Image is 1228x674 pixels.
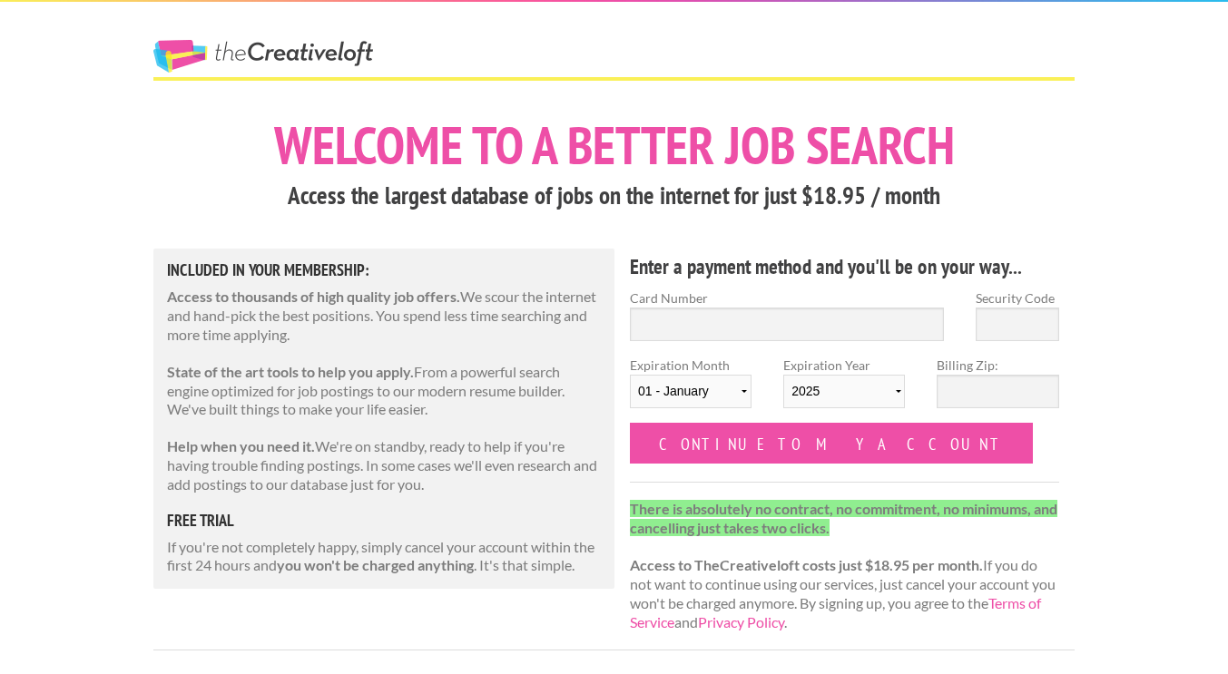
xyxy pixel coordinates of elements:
p: If you're not completely happy, simply cancel your account within the first 24 hours and . It's t... [167,538,601,576]
input: Continue to my account [630,423,1033,464]
strong: you won't be charged anything [277,556,474,573]
p: If you do not want to continue using our services, just cancel your account you won't be charged ... [630,500,1059,632]
h5: Included in Your Membership: [167,262,601,278]
strong: Help when you need it. [167,437,315,454]
strong: Access to thousands of high quality job offers. [167,288,460,305]
a: The Creative Loft [153,40,373,73]
select: Expiration Month [630,375,752,408]
h5: free trial [167,513,601,529]
h3: Access the largest database of jobs on the internet for just $18.95 / month [153,179,1075,213]
a: Terms of Service [630,594,1041,630]
label: Expiration Year [783,356,905,423]
a: Privacy Policy [698,613,784,630]
select: Expiration Year [783,375,905,408]
h4: Enter a payment method and you'll be on your way... [630,252,1059,281]
label: Security Code [976,288,1059,308]
p: From a powerful search engine optimized for job postings to our modern resume builder. We've buil... [167,363,601,419]
h1: Welcome to a better job search [153,119,1075,171]
strong: State of the art tools to help you apply. [167,363,414,380]
label: Card Number [630,288,944,308]
p: We're on standby, ready to help if you're having trouble finding postings. In some cases we'll ev... [167,437,601,493]
label: Billing Zip: [937,356,1058,375]
strong: There is absolutely no contract, no commitment, no minimums, and cancelling just takes two clicks. [630,500,1057,536]
p: We scour the internet and hand-pick the best positions. You spend less time searching and more ti... [167,288,601,344]
label: Expiration Month [630,356,752,423]
strong: Access to TheCreativeloft costs just $18.95 per month. [630,556,983,573]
